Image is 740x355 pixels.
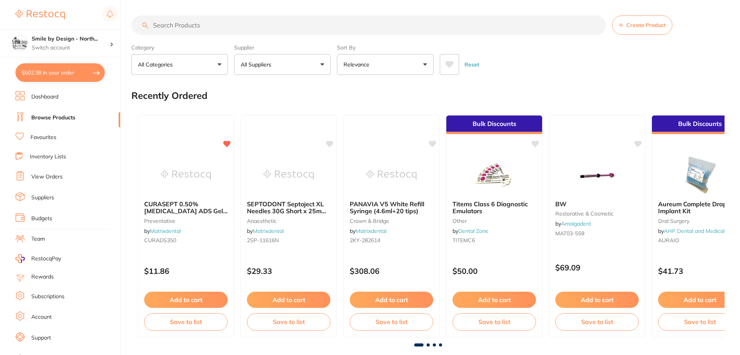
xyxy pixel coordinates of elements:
p: Relevance [344,61,373,68]
small: 2KY-282614 [350,237,433,243]
a: Account [31,313,52,321]
p: $69.09 [555,263,639,272]
span: by [453,228,488,234]
a: AHP Dental and Medical [664,228,725,234]
p: $308.06 [350,267,433,275]
button: Reset [462,54,481,75]
a: Matrixdental [253,228,284,234]
button: Add to cart [350,292,433,308]
label: Sort By [337,44,434,51]
a: Matrixdental [150,228,181,234]
button: Save to list [453,313,536,330]
p: All Suppliers [241,61,274,68]
button: Relevance [337,54,434,75]
h2: Recently Ordered [131,90,208,101]
img: Aureum Complete Drape Implant Kit [675,156,725,194]
a: Dental Zone [458,228,488,234]
p: $29.33 [247,267,330,275]
button: Add to cart [555,292,639,308]
img: BW [572,156,622,194]
b: BW [555,200,639,207]
a: Matrixdental [356,228,386,234]
button: All Suppliers [234,54,331,75]
small: restorative & cosmetic [555,211,639,217]
a: Team [31,235,45,243]
a: RestocqPay [15,254,61,263]
a: Rewards [31,273,54,281]
button: Save to list [144,313,228,330]
a: Amalgadent [561,220,591,227]
a: Browse Products [31,114,75,122]
small: anaesthetic [247,218,330,224]
a: Inventory Lists [30,153,66,161]
img: SEPTODONT Septoject XL Needles 30G Short x 25mm (100) [264,156,314,194]
span: by [555,220,591,227]
button: Add to cart [144,292,228,308]
b: PANAVIA V5 White Refill Syringe (4.6ml+20 tips) [350,200,433,215]
span: Create Product [626,22,666,28]
p: Switch account [32,44,110,52]
img: Titems Class 6 Diagnostic Emulators [469,156,519,194]
img: PANAVIA V5 White Refill Syringe (4.6ml+20 tips) [366,156,417,194]
a: Budgets [31,215,52,223]
small: other [453,218,536,224]
img: Restocq Logo [15,10,65,19]
button: Add to cart [247,292,330,308]
span: by [658,228,725,234]
small: CURADS350 [144,237,228,243]
small: crown & bridge [350,218,433,224]
span: by [247,228,284,234]
a: Suppliers [31,194,54,202]
p: All Categories [138,61,176,68]
label: Category [131,44,228,51]
small: 2SP-11616N [247,237,330,243]
img: RestocqPay [15,254,25,263]
label: Supplier [234,44,331,51]
button: All Categories [131,54,228,75]
a: Dashboard [31,93,58,101]
small: preventative [144,218,228,224]
span: by [350,228,386,234]
img: CURASEPT 0.50% Chlorhexidine ADS Gel 30ml tube [161,156,211,194]
p: $50.00 [453,267,536,275]
b: SEPTODONT Septoject XL Needles 30G Short x 25mm (100) [247,200,330,215]
button: Save to list [247,313,330,330]
a: Favourites [31,134,56,141]
span: by [144,228,181,234]
a: Subscriptions [31,293,65,301]
b: CURASEPT 0.50% Chlorhexidine ADS Gel 30ml tube [144,200,228,215]
h4: Smile by Design - North Sydney [32,35,110,43]
img: Smile by Design - North Sydney [12,36,27,51]
b: Titems Class 6 Diagnostic Emulators [453,200,536,215]
button: Add to cart [453,292,536,308]
button: $502.38 in your order [15,63,105,82]
small: MAT03-559 [555,230,639,236]
input: Search Products [131,15,606,35]
small: TITEMC6 [453,237,536,243]
a: Restocq Logo [15,6,65,24]
span: RestocqPay [31,255,61,263]
a: Support [31,334,51,342]
button: Create Product [612,15,672,35]
button: Save to list [555,313,639,330]
button: Save to list [350,313,433,330]
p: $11.86 [144,267,228,275]
a: View Orders [31,173,63,181]
div: Bulk Discounts [446,116,542,134]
